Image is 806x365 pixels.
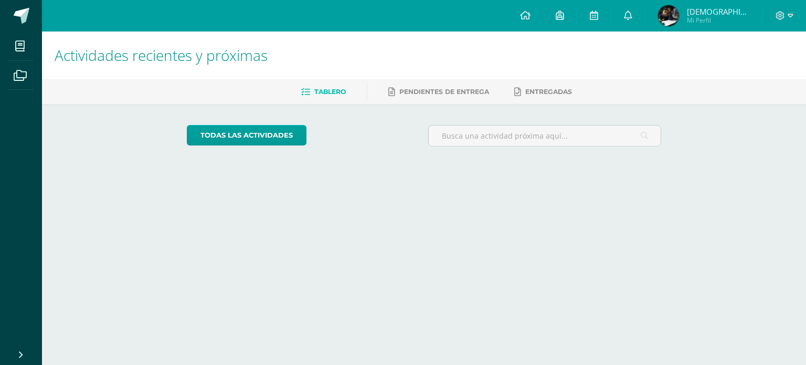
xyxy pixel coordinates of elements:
a: todas las Actividades [187,125,306,145]
span: Tablero [314,88,346,96]
span: Actividades recientes y próximas [55,45,268,65]
a: Entregadas [514,84,572,100]
span: Pendientes de entrega [399,88,489,96]
img: 80bcccb5c5cac447ef79018ccf731d7a.png [658,5,679,26]
span: Mi Perfil [687,16,750,25]
span: Entregadas [525,88,572,96]
a: Tablero [301,84,346,100]
input: Busca una actividad próxima aquí... [429,126,661,146]
a: Pendientes de entrega [388,84,489,100]
span: [DEMOGRAPHIC_DATA][PERSON_NAME] [687,6,750,17]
